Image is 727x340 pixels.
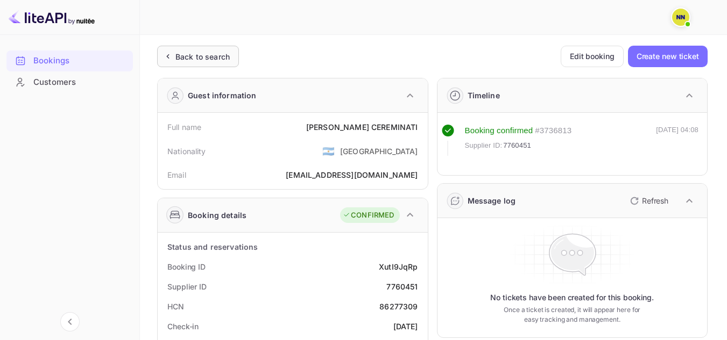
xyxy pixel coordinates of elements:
[6,72,133,92] a: Customers
[624,192,673,209] button: Refresh
[393,321,418,332] div: [DATE]
[642,195,668,206] p: Refresh
[468,90,500,101] div: Timeline
[672,9,689,26] img: N/A N/A
[167,121,201,133] div: Full name
[6,50,133,70] a: Bookings
[561,46,624,67] button: Edit booking
[286,169,418,180] div: [EMAIL_ADDRESS][DOMAIN_NAME]
[167,146,206,157] div: Nationality
[535,125,571,137] div: # 3736813
[6,50,133,71] div: Bookings
[175,51,230,62] div: Back to search
[340,146,418,157] div: [GEOGRAPHIC_DATA]
[306,121,418,133] div: [PERSON_NAME] CEREMINATI
[167,301,184,312] div: HCN
[188,90,257,101] div: Guest information
[322,141,335,161] span: United States
[167,281,207,292] div: Supplier ID
[167,169,186,180] div: Email
[379,301,418,312] div: 86277309
[33,55,128,67] div: Bookings
[490,292,654,303] p: No tickets have been created for this booking.
[167,321,199,332] div: Check-in
[465,125,533,137] div: Booking confirmed
[500,305,644,324] p: Once a ticket is created, it will appear here for easy tracking and management.
[60,312,80,331] button: Collapse navigation
[9,9,95,26] img: LiteAPI logo
[656,125,698,156] div: [DATE] 04:08
[167,261,206,272] div: Booking ID
[386,281,418,292] div: 7760451
[6,72,133,93] div: Customers
[188,209,246,221] div: Booking details
[167,241,258,252] div: Status and reservations
[343,210,394,221] div: CONFIRMED
[33,76,128,89] div: Customers
[465,140,503,151] span: Supplier ID:
[628,46,708,67] button: Create new ticket
[503,140,531,151] span: 7760451
[379,261,418,272] div: XutI9JqRp
[468,195,516,206] div: Message log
